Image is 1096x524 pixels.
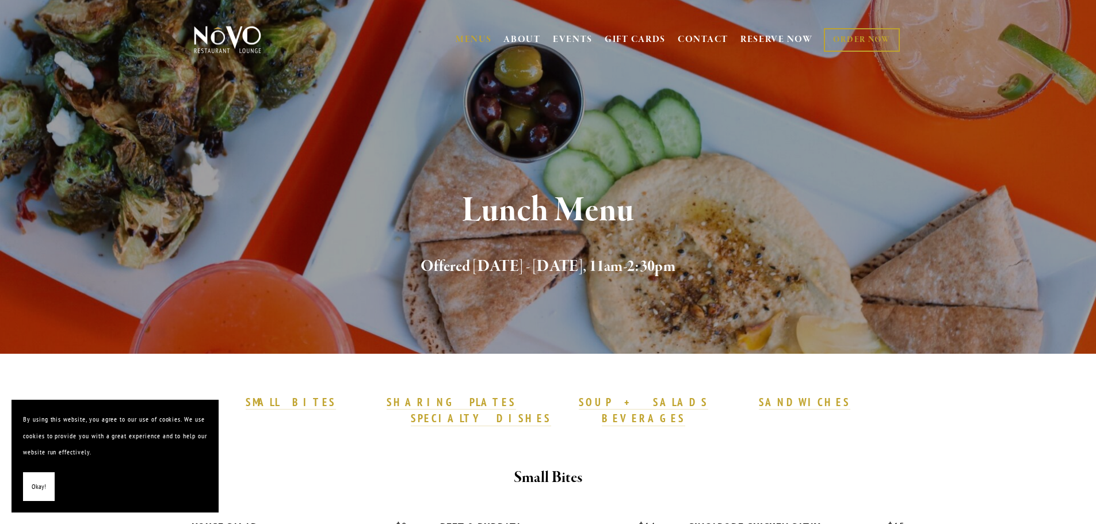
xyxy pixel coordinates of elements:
[602,411,686,425] strong: BEVERAGES
[824,28,899,52] a: ORDER NOW
[12,400,219,512] section: Cookie banner
[759,395,851,409] strong: SANDWICHES
[759,395,851,410] a: SANDWICHES
[553,34,593,45] a: EVENTS
[192,25,264,54] img: Novo Restaurant &amp; Lounge
[387,395,515,409] strong: SHARING PLATES
[23,472,55,502] button: Okay!
[387,395,515,410] a: SHARING PLATES
[411,411,551,425] strong: SPECIALTY DISHES
[503,34,541,45] a: ABOUT
[602,411,686,426] a: BEVERAGES
[579,395,708,409] strong: SOUP + SALADS
[213,192,884,230] h1: Lunch Menu
[740,29,813,51] a: RESERVE NOW
[23,411,207,461] p: By using this website, you agree to our use of cookies. We use cookies to provide you with a grea...
[32,479,46,495] span: Okay!
[213,255,884,279] h2: Offered [DATE] - [DATE], 11am-2:30pm
[411,411,551,426] a: SPECIALTY DISHES
[246,395,336,409] strong: SMALL BITES
[246,395,336,410] a: SMALL BITES
[579,395,708,410] a: SOUP + SALADS
[678,29,728,51] a: CONTACT
[456,34,492,45] a: MENUS
[605,29,666,51] a: GIFT CARDS
[514,468,582,488] strong: Small Bites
